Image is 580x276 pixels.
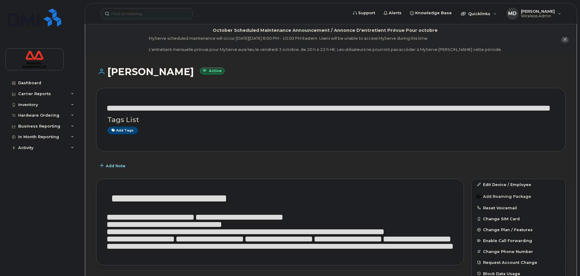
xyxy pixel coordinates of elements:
[96,66,566,77] h1: [PERSON_NAME]
[472,246,565,257] button: Change Phone Number
[107,116,555,124] h3: Tags List
[476,194,531,200] span: Add Roaming Package
[472,224,565,235] button: Change Plan / Features
[483,228,533,232] span: Change Plan / Features
[200,68,225,75] small: Active
[149,35,502,52] div: MyServe scheduled maintenance will occur [DATE][DATE] 8:00 PM - 10:00 PM Eastern. Users will be u...
[472,202,565,213] button: Reset Voicemail
[472,190,565,202] button: Add Roaming Package
[472,179,565,190] a: Edit Device / Employee
[96,161,131,171] button: Add Note
[472,235,565,246] button: Enable Call Forwarding
[107,127,138,134] a: Add tags
[472,213,565,224] button: Change SIM Card
[213,27,438,34] div: October Scheduled Maintenance Announcement / Annonce D'entretient Prévue Pour octobre
[106,163,125,169] span: Add Note
[472,257,565,268] button: Request Account Change
[483,238,532,243] span: Enable Call Forwarding
[561,37,569,43] button: close notification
